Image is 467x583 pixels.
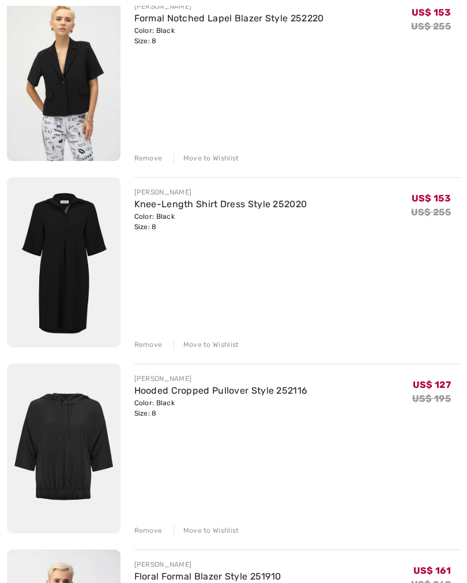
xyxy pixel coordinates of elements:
div: Remove [134,153,163,163]
a: Knee-Length Shirt Dress Style 252020 [134,199,307,210]
div: [PERSON_NAME] [134,373,308,384]
s: US$ 195 [412,393,451,404]
s: US$ 255 [411,21,451,32]
div: Move to Wishlist [174,339,239,350]
div: [PERSON_NAME] [134,187,307,197]
div: [PERSON_NAME] [134,1,324,12]
div: Move to Wishlist [174,525,239,536]
span: US$ 153 [412,193,451,204]
div: Remove [134,525,163,536]
s: US$ 255 [411,207,451,218]
span: US$ 153 [412,7,451,18]
a: Hooded Cropped Pullover Style 252116 [134,385,308,396]
div: [PERSON_NAME] [134,559,281,570]
img: Hooded Cropped Pullover Style 252116 [7,364,120,534]
span: US$ 161 [413,565,451,576]
a: Floral Formal Blazer Style 251910 [134,571,281,582]
div: Color: Black Size: 8 [134,25,324,46]
div: Color: Black Size: 8 [134,398,308,418]
span: US$ 127 [413,379,451,390]
img: Knee-Length Shirt Dress Style 252020 [7,177,120,347]
div: Move to Wishlist [174,153,239,163]
div: Remove [134,339,163,350]
a: Formal Notched Lapel Blazer Style 252220 [134,13,324,24]
div: Color: Black Size: 8 [134,211,307,232]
